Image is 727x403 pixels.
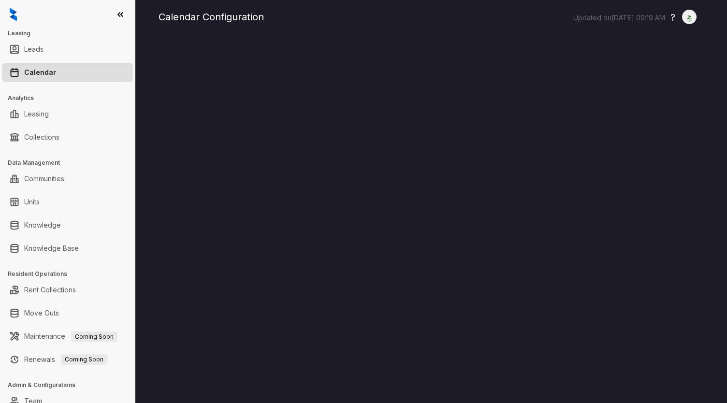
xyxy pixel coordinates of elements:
li: Communities [2,169,133,188]
img: logo [10,8,17,21]
a: Knowledge [24,216,61,235]
li: Leads [2,40,133,59]
a: Leads [24,40,44,59]
h3: Data Management [8,158,135,167]
h3: Resident Operations [8,270,135,278]
h3: Leasing [8,29,135,38]
span: Coming Soon [71,331,117,342]
a: RenewalsComing Soon [24,350,107,369]
li: Maintenance [2,327,133,346]
li: Calendar [2,63,133,82]
a: Units [24,192,40,212]
a: Knowledge Base [24,239,79,258]
span: Coming Soon [61,354,107,365]
li: Collections [2,128,133,147]
iframe: retool [159,39,704,403]
li: Renewals [2,350,133,369]
p: Updated on [DATE] 09:19 AM [573,13,665,23]
h3: Analytics [8,94,135,102]
li: Rent Collections [2,280,133,300]
img: UserAvatar [683,12,696,22]
h3: Admin & Configurations [8,381,135,389]
a: Collections [24,128,59,147]
li: Knowledge [2,216,133,235]
li: Leasing [2,104,133,124]
a: Leasing [24,104,49,124]
button: ? [670,10,675,25]
a: Calendar [24,63,56,82]
a: Rent Collections [24,280,76,300]
a: Communities [24,169,64,188]
a: Move Outs [24,303,59,323]
div: Calendar Configuration [159,10,704,24]
li: Units [2,192,133,212]
li: Move Outs [2,303,133,323]
li: Knowledge Base [2,239,133,258]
